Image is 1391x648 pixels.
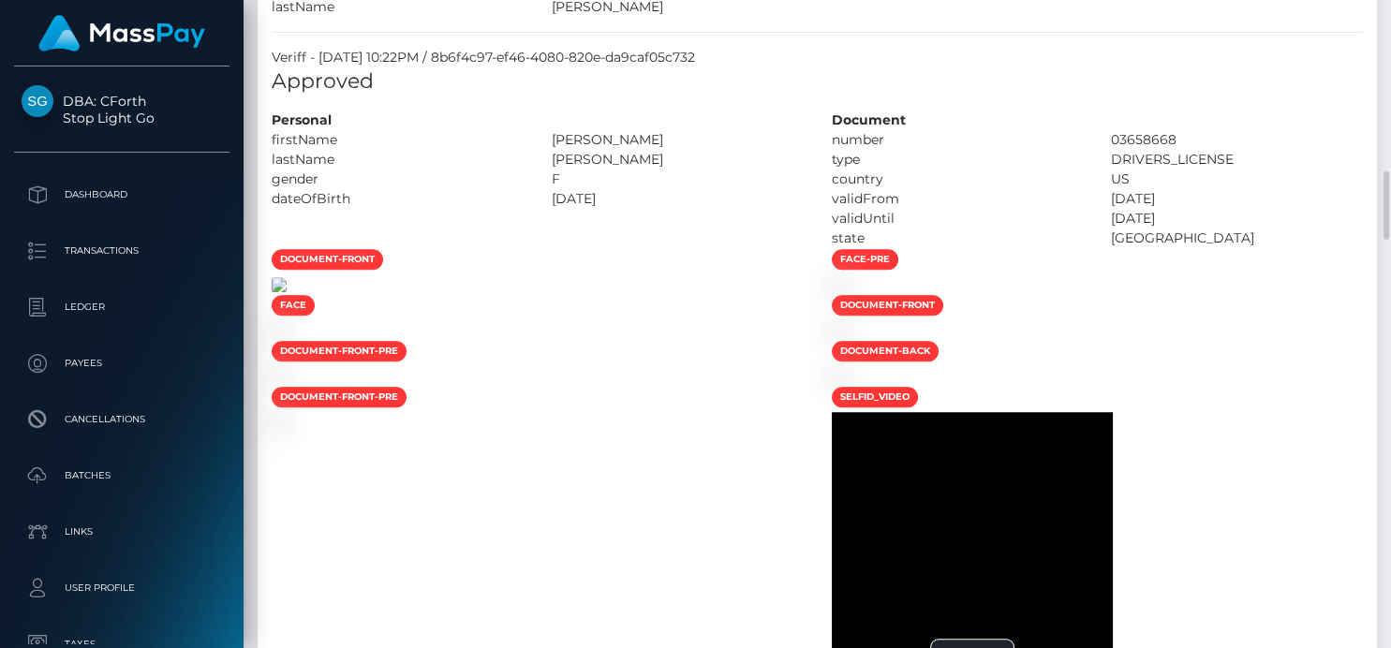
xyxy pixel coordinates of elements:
div: [DATE] [1097,209,1377,228]
h5: Approved [272,67,1363,96]
p: Dashboard [22,181,222,209]
p: Ledger [22,293,222,321]
div: validFrom [818,189,1098,209]
img: 76691695-c7a9-4b39-abd2-08c3b12a7af2 [272,415,287,430]
div: DRIVERS_LICENSE [1097,150,1377,169]
span: DBA: CForth Stop Light Go [14,93,229,126]
img: 1d574147-ca6a-4e5b-bc28-59f8b0a02246 [272,277,287,292]
span: document-front-pre [272,341,407,361]
span: document-front [272,249,383,270]
div: Veriff - [DATE] 10:22PM / 8b6f4c97-ef46-4080-820e-da9caf05c732 [258,48,1377,67]
a: Cancellations [14,396,229,443]
span: face-pre [832,249,898,270]
span: selfid_video [832,387,918,407]
div: state [818,228,1098,248]
p: Cancellations [22,405,222,434]
div: [DATE] [1097,189,1377,209]
div: validUntil [818,209,1098,228]
span: document-back [832,341,939,361]
img: 942daa0e-0884-48c8-be6f-9398e19fa87c [832,369,847,384]
div: number [818,130,1098,150]
img: e7c3b67a-3f6f-4a49-9707-d13b6068fdc4 [272,369,287,384]
div: [GEOGRAPHIC_DATA] [1097,228,1377,248]
p: User Profile [22,574,222,602]
a: Payees [14,340,229,387]
a: Dashboard [14,171,229,218]
p: Links [22,518,222,546]
span: document-front [832,295,943,316]
span: document-front-pre [272,387,407,407]
div: firstName [258,130,538,150]
p: Batches [22,462,222,490]
img: MassPay Logo [38,15,205,52]
div: US [1097,169,1377,189]
div: gender [258,169,538,189]
span: face [272,295,315,316]
p: Transactions [22,237,222,265]
img: 0c87e35b-964b-40c9-a71e-d3c66a9f03f3 [832,323,847,338]
div: [PERSON_NAME] [538,130,818,150]
div: [PERSON_NAME] [538,150,818,169]
img: Stop Light Go [22,85,53,117]
strong: Personal [272,111,332,128]
img: e2a634d3-47d6-4514-87b6-08a9e2c99fe4 [832,277,847,292]
p: Payees [22,349,222,377]
div: dateOfBirth [258,189,538,209]
a: Ledger [14,284,229,331]
a: Transactions [14,228,229,274]
div: country [818,169,1098,189]
img: 142e5868-ba14-4590-9a4d-78148bbd2a72 [272,323,287,338]
a: Links [14,508,229,555]
strong: Document [832,111,906,128]
div: lastName [258,150,538,169]
div: F [538,169,818,189]
div: [DATE] [538,189,818,209]
a: User Profile [14,565,229,611]
div: type [818,150,1098,169]
a: Batches [14,452,229,499]
div: 03658668 [1097,130,1377,150]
